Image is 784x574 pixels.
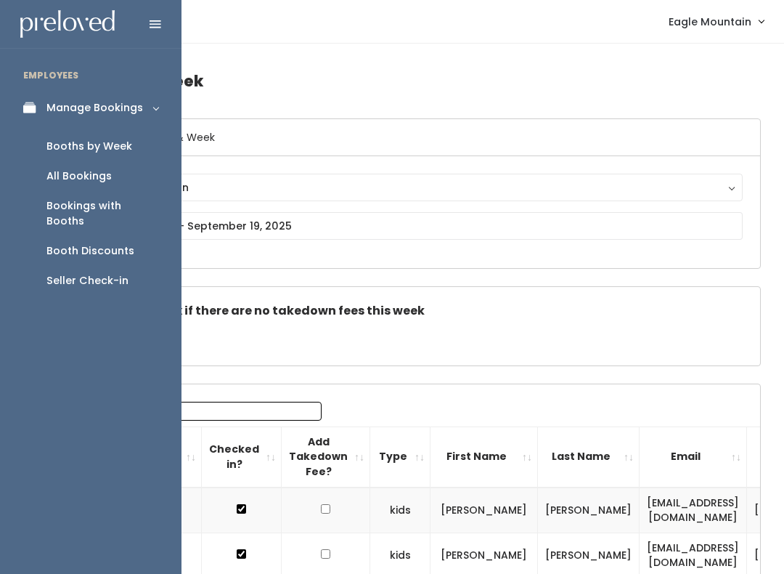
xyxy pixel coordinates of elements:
[282,427,370,487] th: Add Takedown Fee?: activate to sort column ascending
[669,14,751,30] span: Eagle Mountain
[202,427,282,487] th: Checked in?: activate to sort column ascending
[74,61,761,101] h4: Booths by Week
[538,488,640,533] td: [PERSON_NAME]
[640,427,747,487] th: Email: activate to sort column ascending
[92,304,743,318] h5: Check this box if there are no takedown fees this week
[654,6,778,37] a: Eagle Mountain
[20,10,115,39] img: preloved logo
[92,174,743,201] button: Eagle Mountain
[46,169,112,184] div: All Bookings
[538,427,640,487] th: Last Name: activate to sort column ascending
[83,402,322,421] label: Search:
[370,427,430,487] th: Type: activate to sort column ascending
[46,139,132,154] div: Booths by Week
[46,243,134,259] div: Booth Discounts
[370,488,430,533] td: kids
[430,488,538,533] td: [PERSON_NAME]
[92,212,743,240] input: September 13 - September 19, 2025
[640,488,747,533] td: [EMAIL_ADDRESS][DOMAIN_NAME]
[75,119,760,156] h6: Select Location & Week
[136,402,322,421] input: Search:
[46,100,143,116] div: Manage Bookings
[430,427,538,487] th: First Name: activate to sort column ascending
[46,198,158,229] div: Bookings with Booths
[106,179,729,195] div: Eagle Mountain
[46,273,128,288] div: Seller Check-in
